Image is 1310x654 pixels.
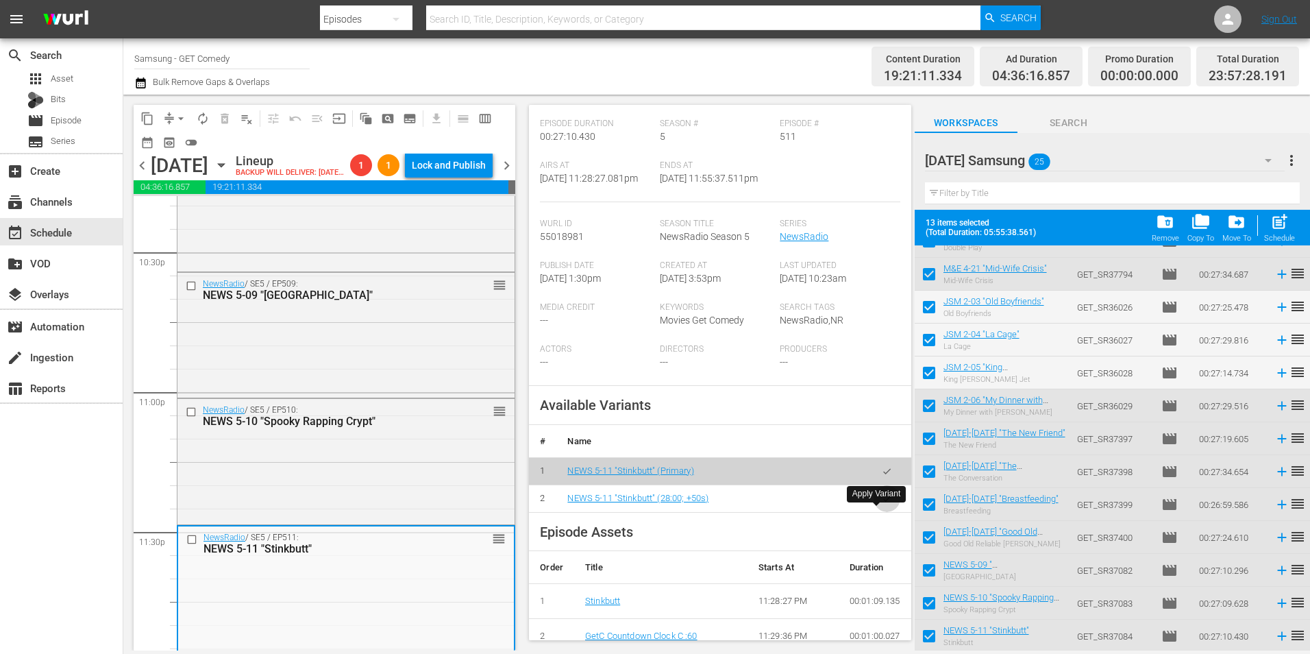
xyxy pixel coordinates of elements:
[151,154,208,177] div: [DATE]
[1194,324,1269,356] td: 00:27:29.816
[203,405,245,415] a: NewsRadio
[140,112,154,125] span: content_copy
[529,485,556,512] td: 2
[1072,258,1156,291] td: GET_SR37794
[1161,562,1178,579] span: movie
[1072,488,1156,521] td: GET_SR37399
[1100,49,1178,69] div: Promo Duration
[1161,463,1178,480] span: Episode
[203,415,446,428] div: NEWS 5-10 "Spooky Rapping Crypt"
[203,405,446,428] div: / SE5 / EP510:
[350,160,372,171] span: 1
[1270,213,1289,231] span: post_add
[660,261,773,271] span: Created At
[1194,455,1269,488] td: 00:27:34.654
[926,218,1042,228] span: 13 items selected
[447,105,474,132] span: Day Calendar View
[7,47,23,64] span: Search
[1072,356,1156,389] td: GET_SR36028
[1194,554,1269,587] td: 00:27:10.296
[1209,49,1287,69] div: Total Duration
[134,180,206,194] span: 04:36:16.857
[1222,234,1251,243] div: Move To
[474,108,496,130] span: Week Calendar View
[529,425,556,458] th: #
[884,69,962,84] span: 19:21:11.334
[943,375,1067,384] div: King [PERSON_NAME] Jet
[529,551,574,584] th: Order
[27,112,44,129] span: Episode
[1194,521,1269,554] td: 00:27:24.610
[1227,213,1246,231] span: drive_file_move
[1148,208,1183,247] button: Remove
[585,631,697,641] a: GetC Countdown Clock C :60
[33,3,99,36] img: ans4CAIJ8jUAAAAAAAAAAAAAAAAAAAAAAAAgQb4GAAAAAAAAAAAAAAAAAAAAAAAAJMjXAAAAAAAAAAAAAAAAAAAAAAAAgAT5G...
[540,231,584,242] span: 55018981
[203,533,245,542] a: NewsRadio
[493,278,506,291] button: reorder
[1289,298,1306,315] span: reorder
[1289,594,1306,611] span: reorder
[943,559,1029,580] a: NEWS 5-09 "[GEOGRAPHIC_DATA]"
[943,408,1067,417] div: My Dinner with [PERSON_NAME]
[1194,258,1269,291] td: 00:27:34.687
[196,112,210,125] span: autorenew_outlined
[1000,5,1037,30] span: Search
[1072,521,1156,554] td: GET_SR37400
[540,344,653,355] span: Actors
[943,474,1067,483] div: The Conversation
[839,583,911,619] td: 00:01:09.135
[1072,422,1156,455] td: GET_SR37397
[556,425,862,458] th: Name
[51,72,73,86] span: Asset
[1289,364,1306,380] span: reorder
[1274,365,1289,380] svg: Add to Schedule
[498,157,515,174] span: chevron_right
[203,289,446,302] div: NEWS 5-09 "[GEOGRAPHIC_DATA]"
[51,93,66,106] span: Bits
[192,108,214,130] span: Loop Content
[980,5,1041,30] button: Search
[203,279,446,302] div: / SE5 / EP509:
[1274,563,1289,578] svg: Add to Schedule
[1274,431,1289,446] svg: Add to Schedule
[1017,114,1120,132] span: Search
[943,526,1045,547] a: [DATE]-[DATE] "Good Old Reliable [PERSON_NAME]"
[1260,208,1299,247] button: Schedule
[1161,628,1178,644] span: Episode
[1161,266,1178,282] span: Episode
[660,315,744,326] span: Movies Get Comedy
[1072,587,1156,620] td: GET_SR37083
[529,583,574,619] td: 1
[540,315,548,326] span: ---
[134,157,151,174] span: chevron_left
[1191,213,1210,231] span: folder_copy
[1283,152,1300,169] span: more_vert
[540,524,633,540] span: Episode Assets
[258,105,284,132] span: Customize Events
[1218,208,1255,247] button: Move To
[1289,496,1306,512] span: reorder
[7,194,23,210] span: Channels
[1161,398,1178,414] span: Episode
[27,92,44,108] div: Bits
[236,154,345,169] div: Lineup
[780,119,893,130] span: Episode #
[240,112,254,125] span: playlist_remove_outlined
[540,160,653,171] span: Airs At
[206,180,508,194] span: 19:21:11.334
[51,114,82,128] span: Episode
[943,428,1065,438] a: [DATE]-[DATE] "The New Friend"
[493,404,506,419] span: reorder
[567,465,693,476] a: NEWS 5-11 "Stinkbutt" (Primary)
[1072,554,1156,587] td: GET_SR37082
[943,395,1048,415] a: JSM 2-06 "My Dinner with [PERSON_NAME]"
[943,625,1029,635] a: NEWS 5-11 "Stinkbutt"
[567,493,708,503] a: NEWS 5-11 "Stinkbutt" (28:00; +50s)
[1152,234,1179,243] div: Remove
[1289,397,1306,413] span: reorder
[7,350,23,366] span: Ingestion
[1161,595,1178,611] span: Episode
[943,638,1029,647] div: Stinkbutt
[7,163,23,180] span: Create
